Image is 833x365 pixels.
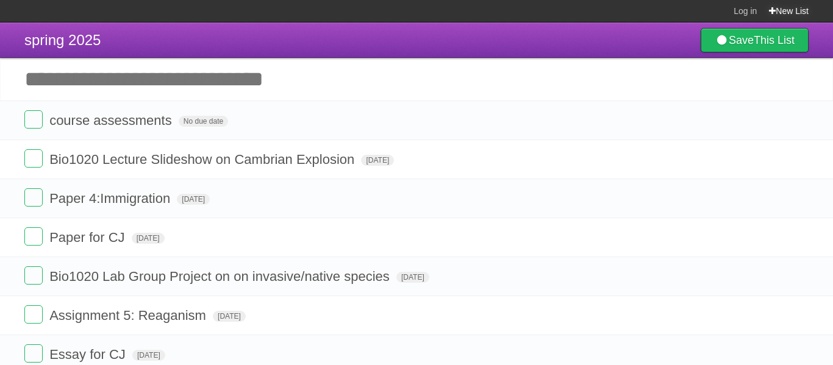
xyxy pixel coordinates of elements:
b: This List [754,34,795,46]
label: Done [24,149,43,168]
span: [DATE] [361,155,394,166]
span: spring 2025 [24,32,101,48]
span: Paper for CJ [49,230,128,245]
label: Done [24,305,43,324]
span: [DATE] [132,350,165,361]
span: Bio1020 Lecture Slideshow on Cambrian Explosion [49,152,357,167]
span: Essay for CJ [49,347,129,362]
span: course assessments [49,113,175,128]
label: Done [24,110,43,129]
label: Done [24,188,43,207]
a: SaveThis List [701,28,809,52]
span: No due date [179,116,228,127]
span: [DATE] [213,311,246,322]
label: Done [24,266,43,285]
span: [DATE] [396,272,429,283]
span: Paper 4:Immigration [49,191,173,206]
span: [DATE] [132,233,165,244]
label: Done [24,227,43,246]
span: Assignment 5: Reaganism [49,308,209,323]
label: Done [24,344,43,363]
span: Bio1020 Lab Group Project on on invasive/native species [49,269,393,284]
span: [DATE] [177,194,210,205]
